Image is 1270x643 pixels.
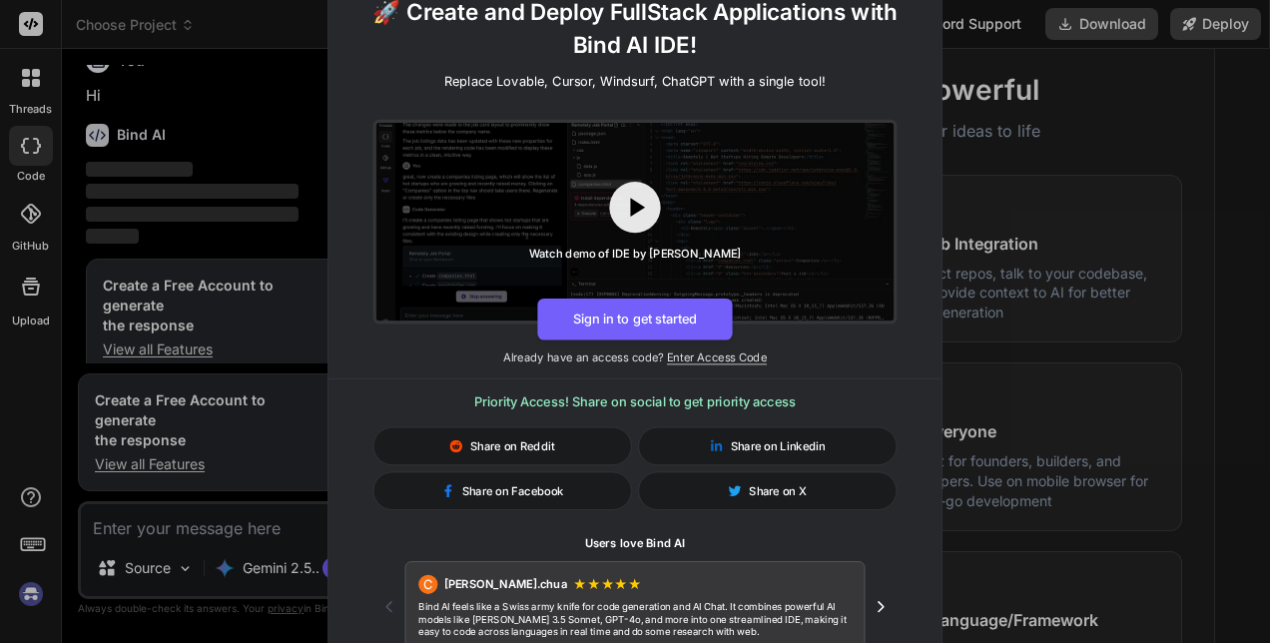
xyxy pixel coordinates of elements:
[667,349,767,363] span: Enter Access Code
[462,482,564,498] span: Share on Facebook
[865,590,897,622] button: Next testimonial
[731,437,826,453] span: Share on Linkedin
[470,437,555,453] span: Share on Reddit
[418,600,852,638] p: Bind AI feels like a Swiss army knife for code generation and AI Chat. It combines powerful AI mo...
[328,349,942,365] p: Already have an access code?
[529,246,742,262] div: Watch demo of IDE by [PERSON_NAME]
[573,574,587,593] span: ★
[749,482,807,498] span: Share on X
[628,574,642,593] span: ★
[444,576,567,592] span: [PERSON_NAME].chua
[373,590,405,622] button: Previous testimonial
[587,574,601,593] span: ★
[444,71,826,90] p: Replace Lovable, Cursor, Windsurf, ChatGPT with a single tool!
[537,298,732,339] button: Sign in to get started
[373,535,898,551] h1: Users love Bind AI
[418,574,437,593] div: C
[373,391,898,410] h3: Priority Access! Share on social to get priority access
[601,574,615,593] span: ★
[614,574,628,593] span: ★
